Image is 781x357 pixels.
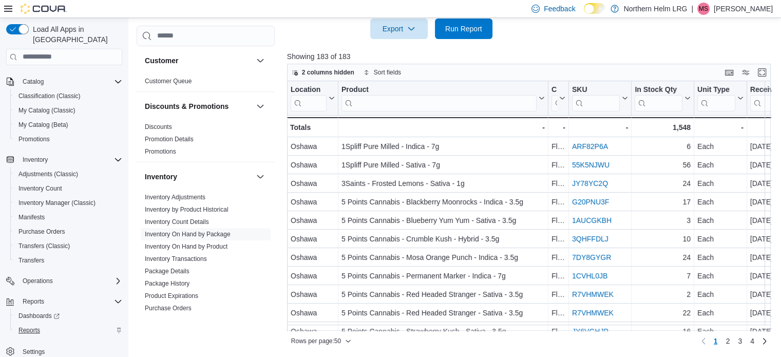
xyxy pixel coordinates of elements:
[145,55,252,66] button: Customer
[14,119,122,131] span: My Catalog (Beta)
[341,140,545,153] div: 1Spliff Pure Milled - Indica - 7g
[635,307,691,319] div: 22
[14,211,122,223] span: Manifests
[14,211,49,223] a: Manifests
[697,270,744,282] div: Each
[302,68,354,77] span: 2 columns hidden
[145,255,207,263] span: Inventory Transactions
[10,103,126,118] button: My Catalog (Classic)
[145,279,189,288] span: Package History
[723,66,735,79] button: Keyboard shortcuts
[551,177,565,190] div: Flower
[14,133,54,145] a: Promotions
[291,196,335,208] div: Oshawa
[714,3,773,15] p: [PERSON_NAME]
[635,85,682,95] div: In Stock Qty
[750,336,754,346] span: 4
[145,136,194,143] a: Promotion Details
[341,85,545,111] button: Product
[341,233,545,245] div: 5 Points Cannabis - Crumble Kush - Hybrid - 3.5g
[291,159,335,171] div: Oshawa
[14,90,122,102] span: Classification (Classic)
[18,326,40,334] span: Reports
[291,307,335,319] div: Oshawa
[145,218,209,226] a: Inventory Count Details
[14,240,122,252] span: Transfers (Classic)
[341,325,545,337] div: 5 Points Cannabis - Strawberry Kush - Sativa - 3.5g
[145,123,172,131] span: Discounts
[18,199,96,207] span: Inventory Manager (Classic)
[635,196,691,208] div: 17
[14,310,64,322] a: Dashboards
[10,224,126,239] button: Purchase Orders
[697,325,744,337] div: Each
[145,148,176,155] a: Promotions
[18,154,52,166] button: Inventory
[14,182,122,195] span: Inventory Count
[635,233,691,245] div: 10
[726,336,730,346] span: 2
[341,214,545,227] div: 5 Points Cannabis - Blueberry Yum Yum - Sativa - 3.5g
[699,3,708,15] span: MS
[145,135,194,143] span: Promotion Details
[145,292,198,299] a: Product Expirations
[572,309,614,317] a: R7VHMWEK
[14,324,44,336] a: Reports
[14,104,122,117] span: My Catalog (Classic)
[341,177,545,190] div: 3Saints - Frosted Lemons - Sativa - 1g
[551,85,557,95] div: Classification
[697,214,744,227] div: Each
[10,309,126,323] a: Dashboards
[10,196,126,210] button: Inventory Manager (Classic)
[23,156,48,164] span: Inventory
[254,100,266,112] button: Discounts & Promotions
[572,121,628,134] div: -
[551,214,565,227] div: Flower
[758,335,771,347] a: Next page
[697,177,744,190] div: Each
[291,337,341,345] span: Rows per page : 50
[721,333,734,349] a: Page 2 of 4
[18,76,122,88] span: Catalog
[137,191,275,343] div: Inventory
[14,168,82,180] a: Adjustments (Classic)
[145,172,252,182] button: Inventory
[2,74,126,89] button: Catalog
[145,77,192,85] span: Customer Queue
[635,85,691,111] button: In Stock Qty
[697,288,744,300] div: Each
[584,3,605,14] input: Dark Mode
[697,196,744,208] div: Each
[2,294,126,309] button: Reports
[635,288,691,300] div: 2
[18,76,48,88] button: Catalog
[254,171,266,183] button: Inventory
[18,275,122,287] span: Operations
[10,118,126,132] button: My Catalog (Beta)
[291,270,335,282] div: Oshawa
[341,85,537,111] div: Product
[2,274,126,288] button: Operations
[551,233,565,245] div: Flower
[291,251,335,264] div: Oshawa
[697,85,744,111] button: Unit Type
[551,196,565,208] div: Flower
[572,85,620,111] div: SKU URL
[551,159,565,171] div: Flower
[697,140,744,153] div: Each
[290,121,335,134] div: Totals
[551,85,557,111] div: Classification
[635,140,691,153] div: 6
[137,121,275,162] div: Discounts & Promotions
[374,68,401,77] span: Sort fields
[14,90,85,102] a: Classification (Classic)
[572,142,608,151] a: ARF82P6A
[341,251,545,264] div: 5 Points Cannabis - Mosa Orange Punch - Indica - 3.5g
[734,333,746,349] a: Page 3 of 4
[23,297,44,306] span: Reports
[145,305,192,312] a: Purchase Orders
[145,231,231,238] a: Inventory On Hand by Package
[697,251,744,264] div: Each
